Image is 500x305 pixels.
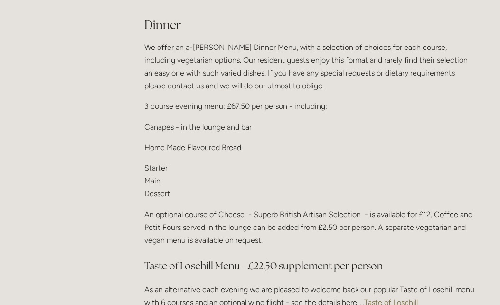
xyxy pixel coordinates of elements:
p: We offer an a-[PERSON_NAME] Dinner Menu, with a selection of choices for each course, including v... [144,41,477,93]
p: An optional course of Cheese - Superb British Artisan Selection - is available for £12. Coffee an... [144,208,477,247]
p: Home Made Flavoured Bread [144,141,477,154]
p: 3 course evening menu: £67.50 per person - including: [144,100,477,113]
h2: Dinner [144,17,477,33]
p: Canapes - in the lounge and bar [144,121,477,133]
p: Starter Main Dessert [144,162,477,200]
h3: Taste of Losehill Menu - £22.50 supplement per person [144,257,477,276]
